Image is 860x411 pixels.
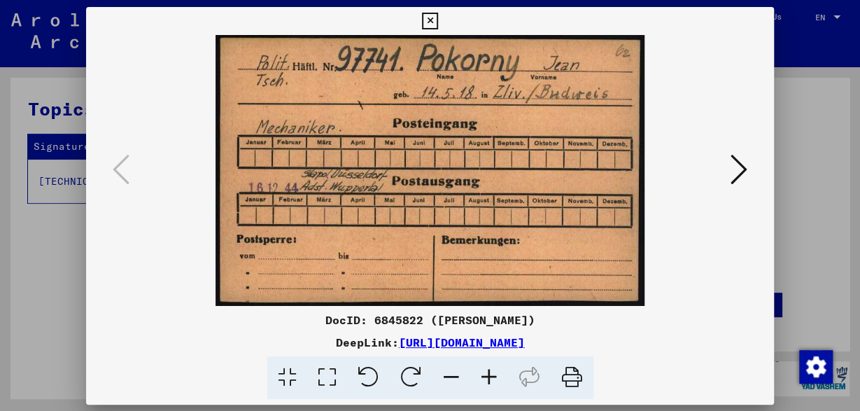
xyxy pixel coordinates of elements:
a: [URL][DOMAIN_NAME] [399,335,525,349]
div: DeepLink: [86,334,774,351]
img: Change consent [799,350,833,384]
div: Change consent [798,349,832,383]
div: DocID: 6845822 ([PERSON_NAME]) [86,312,774,328]
img: 001.jpg [134,35,726,306]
